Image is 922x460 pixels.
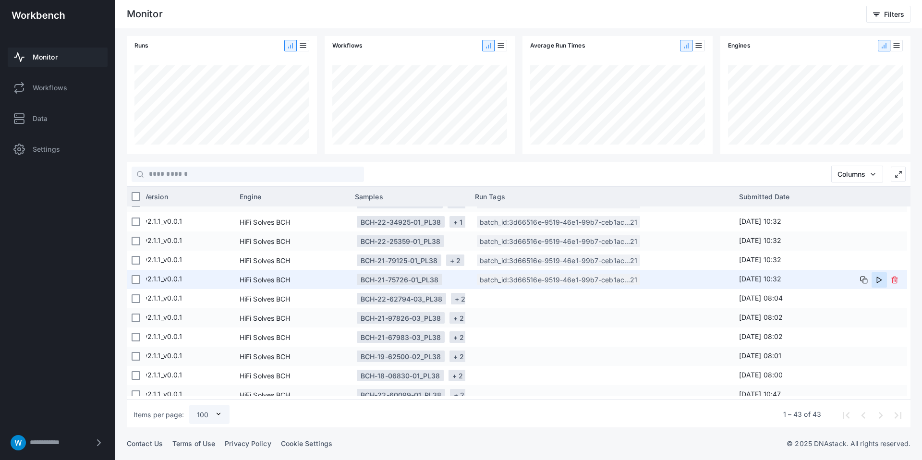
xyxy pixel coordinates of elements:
[477,274,640,285] div: batch_id:3d66516e-9519-46e1-99b7-ceb1ac...21
[240,271,291,289] span: HiFi Solves BCH
[127,10,163,19] div: Monitor
[739,327,825,347] span: [DATE] 08:02
[739,366,825,385] span: [DATE] 08:00
[240,193,262,201] span: Engine
[477,216,640,228] div: batch_id:3d66516e-9519-46e1-99b7-ceb1ac...21
[739,231,825,251] span: [DATE] 10:32
[530,41,585,50] span: Average Run Times
[866,6,910,23] button: Filters
[8,78,108,97] a: Workflows
[281,439,333,448] a: Cookie Settings
[332,41,363,50] span: Workflows
[240,348,291,365] span: HiFi Solves BCH
[739,289,825,308] span: [DATE] 08:04
[739,270,825,289] span: [DATE] 10:32
[144,366,230,385] span: v2.1.1_v0.0.1
[240,290,291,308] span: HiFi Solves BCH
[144,385,230,404] span: v2.1.1_v0.0.1
[475,193,505,201] span: Run Tags
[739,347,825,366] span: [DATE] 08:01
[453,328,464,346] div: + 2
[361,271,438,289] div: BCH-21-75726-01_PL38
[144,212,230,231] span: v2.1.1_v0.0.1
[144,327,230,347] span: v2.1.1_v0.0.1
[453,309,464,327] div: + 2
[144,231,230,251] span: v2.1.1_v0.0.1
[33,114,48,123] span: Data
[477,235,640,247] div: batch_id:3d66516e-9519-46e1-99b7-ceb1ac...21
[144,289,230,308] span: v2.1.1_v0.0.1
[361,367,440,385] div: BCH-18-06830-01_PL38
[453,348,464,365] div: + 2
[361,232,440,250] div: BCH-22-25359-01_PL38
[361,348,441,365] div: BCH-19-62500-02_PL38
[837,406,854,423] button: First page
[739,193,789,201] span: Submitted Date
[240,386,291,404] span: HiFi Solves BCH
[477,197,640,208] div: batch_id:3d66516e-9519-46e1-99b7-ceb1ac...21
[454,386,464,404] div: + 2
[240,328,291,346] span: HiFi Solves BCH
[240,367,291,385] span: HiFi Solves BCH
[144,270,230,289] span: v2.1.1_v0.0.1
[831,166,883,182] button: Columns
[361,252,437,269] div: BCH-21-79125-01_PL38
[33,83,67,93] span: Workflows
[361,386,441,404] div: BCH-22-60099-01_PL38
[355,193,383,201] span: Samples
[33,52,58,62] span: Monitor
[739,212,825,231] span: [DATE] 10:32
[172,439,215,448] a: Terms of Use
[455,290,465,308] div: + 2
[739,308,825,327] span: [DATE] 08:02
[884,10,904,18] span: Filters
[452,367,463,385] div: + 2
[854,406,871,423] button: Previous page
[783,410,821,419] div: 1 – 43 of 43
[144,193,168,201] span: Version
[144,251,230,270] span: v2.1.1_v0.0.1
[787,439,910,448] p: © 2025 DNAstack. All rights reserved.
[8,109,108,128] a: Data
[134,41,148,50] span: Runs
[888,406,906,423] button: Last page
[739,251,825,270] span: [DATE] 10:32
[361,290,442,308] div: BCH-22-62794-03_PL38
[240,309,291,327] span: HiFi Solves BCH
[144,347,230,366] span: v2.1.1_v0.0.1
[361,309,441,327] div: BCH-21-97826-03_PL38
[361,213,441,231] div: BCH-22-34925-01_PL38
[450,252,461,269] div: + 2
[837,170,865,178] span: Columns
[728,41,751,50] span: Engines
[8,48,108,67] a: Monitor
[225,439,271,448] a: Privacy Policy
[477,254,640,266] div: batch_id:3d66516e-9519-46e1-99b7-ceb1ac...21
[240,252,291,269] span: HiFi Solves BCH
[33,145,60,154] span: Settings
[871,406,888,423] button: Next page
[739,385,825,404] span: [DATE] 10:47
[127,439,163,448] a: Contact Us
[133,410,184,420] div: Items per page:
[240,213,291,231] span: HiFi Solves BCH
[144,308,230,327] span: v2.1.1_v0.0.1
[240,232,291,250] span: HiFi Solves BCH
[453,213,462,231] div: + 1
[8,140,108,159] a: Settings
[361,328,441,346] div: BCH-21-67983-03_PL38
[12,12,65,19] img: workbench-logo-white.svg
